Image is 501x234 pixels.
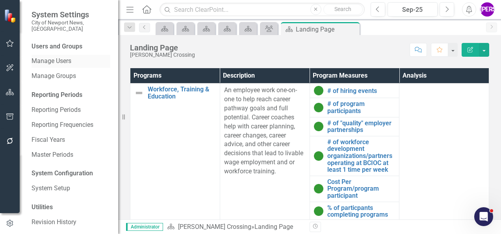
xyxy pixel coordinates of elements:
[126,223,163,231] span: Administrator
[390,5,435,15] div: Sep-25
[4,9,18,23] img: ClearPoint Strategy
[310,98,399,117] td: Double-Click to Edit Right Click for Context Menu
[32,72,110,81] a: Manage Groups
[474,207,493,226] iframe: Intercom live chat
[327,139,395,173] a: # of workforce development organizations/partners operating at BCIOC at least 1 time per week
[160,3,365,17] input: Search ClearPoint...
[167,223,304,232] div: »
[327,178,395,199] a: Cost Per Program/program participant
[480,2,494,17] button: [PERSON_NAME]
[327,100,395,114] a: # of program participants
[310,117,399,136] td: Double-Click to Edit Right Click for Context Menu
[32,19,110,32] small: City of Newport News, [GEOGRAPHIC_DATA]
[32,136,110,145] a: Fiscal Years
[32,184,110,193] a: System Setup
[310,202,399,221] td: Double-Click to Edit Right Click for Context Menu
[327,204,395,218] a: % of particpants completing programs
[32,57,110,66] a: Manage Users
[310,84,399,98] td: Double-Click to Edit Right Click for Context Menu
[32,218,110,227] a: Revision History
[334,6,351,12] span: Search
[323,4,363,15] button: Search
[32,10,110,19] span: System Settings
[32,42,110,51] div: Users and Groups
[32,150,110,160] a: Master Periods
[314,206,323,216] img: On Target
[32,169,110,178] div: System Configuration
[310,136,399,176] td: Double-Click to Edit Right Click for Context Menu
[314,103,323,112] img: On Target
[314,86,323,95] img: On Target
[254,223,293,230] div: Landing Page
[327,87,395,95] a: # of hiring events
[134,88,144,98] img: Not Defined
[148,86,216,100] a: Workforce, Training & Education
[314,151,323,161] img: On Target
[224,86,306,176] p: An employee work one-on-one to help reach career pathway goals and full potential. Career coaches...
[327,120,395,134] a: # of "quality" employer partnerships
[178,223,251,230] a: [PERSON_NAME] Crossing
[314,184,323,193] img: On Target
[296,24,358,34] div: Landing Page
[32,203,110,212] div: Utilities
[130,52,195,58] div: [PERSON_NAME] Crossing
[314,122,323,131] img: On Target
[32,106,110,115] a: Reporting Periods
[32,91,110,100] div: Reporting Periods
[388,2,438,17] button: Sep-25
[32,121,110,130] a: Reporting Frequencies
[130,43,195,52] div: Landing Page
[310,176,399,202] td: Double-Click to Edit Right Click for Context Menu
